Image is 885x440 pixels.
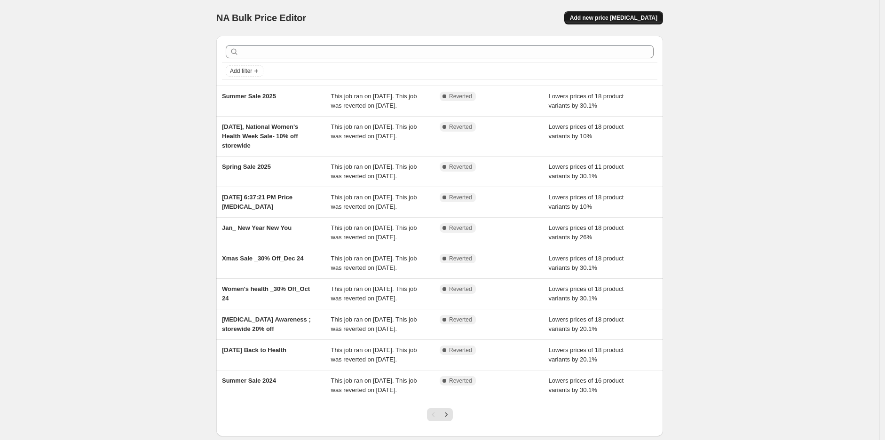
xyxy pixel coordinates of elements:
[564,11,663,24] button: Add new price [MEDICAL_DATA]
[230,67,252,75] span: Add filter
[549,316,624,332] span: Lowers prices of 18 product variants by 20.1%
[549,285,624,302] span: Lowers prices of 18 product variants by 30.1%
[222,194,292,210] span: [DATE] 6:37:21 PM Price [MEDICAL_DATA]
[331,163,417,180] span: This job ran on [DATE]. This job was reverted on [DATE].
[222,255,303,262] span: Xmas Sale _30% Off_Dec 24
[549,163,624,180] span: Lowers prices of 11 product variants by 30.1%
[222,377,276,384] span: Summer Sale 2024
[226,65,263,77] button: Add filter
[222,224,292,231] span: Jan_ New Year New You
[222,285,310,302] span: Women's health _30% Off_Oct 24
[549,194,624,210] span: Lowers prices of 18 product variants by 10%
[449,377,472,385] span: Reverted
[222,123,298,149] span: [DATE], National Women's Health Week Sale- 10% off storewide
[331,255,417,271] span: This job ran on [DATE]. This job was reverted on [DATE].
[331,346,417,363] span: This job ran on [DATE]. This job was reverted on [DATE].
[331,93,417,109] span: This job ran on [DATE]. This job was reverted on [DATE].
[549,346,624,363] span: Lowers prices of 18 product variants by 20.1%
[331,316,417,332] span: This job ran on [DATE]. This job was reverted on [DATE].
[222,316,311,332] span: [MEDICAL_DATA] Awareness ; storewide 20% off
[331,194,417,210] span: This job ran on [DATE]. This job was reverted on [DATE].
[222,163,271,170] span: Spring Sale 2025
[449,285,472,293] span: Reverted
[216,13,306,23] span: NA Bulk Price Editor
[222,93,276,100] span: Summer Sale 2025
[449,123,472,131] span: Reverted
[222,346,286,354] span: [DATE] Back to Health
[549,377,624,393] span: Lowers prices of 16 product variants by 30.1%
[449,224,472,232] span: Reverted
[449,346,472,354] span: Reverted
[449,194,472,201] span: Reverted
[331,377,417,393] span: This job ran on [DATE]. This job was reverted on [DATE].
[449,163,472,171] span: Reverted
[331,285,417,302] span: This job ran on [DATE]. This job was reverted on [DATE].
[549,255,624,271] span: Lowers prices of 18 product variants by 30.1%
[449,93,472,100] span: Reverted
[570,14,657,22] span: Add new price [MEDICAL_DATA]
[549,123,624,140] span: Lowers prices of 18 product variants by 10%
[549,224,624,241] span: Lowers prices of 18 product variants by 26%
[440,408,453,421] button: Next
[427,408,453,421] nav: Pagination
[449,255,472,262] span: Reverted
[331,224,417,241] span: This job ran on [DATE]. This job was reverted on [DATE].
[549,93,624,109] span: Lowers prices of 18 product variants by 30.1%
[449,316,472,323] span: Reverted
[331,123,417,140] span: This job ran on [DATE]. This job was reverted on [DATE].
